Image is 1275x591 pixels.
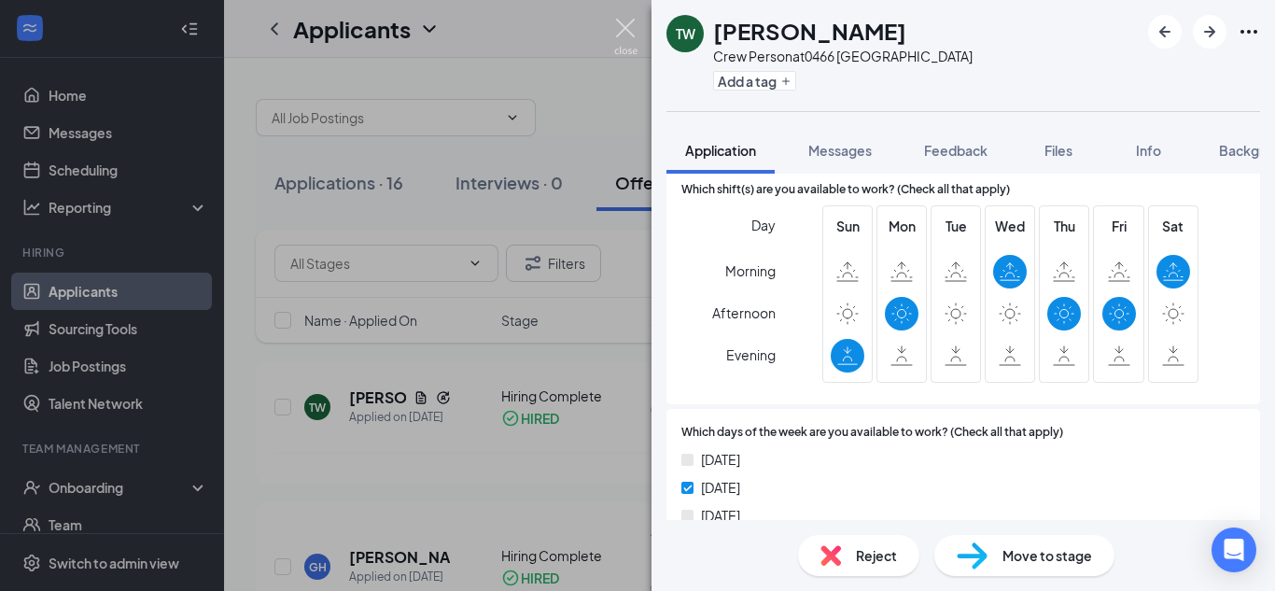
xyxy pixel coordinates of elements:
span: Tue [939,216,973,236]
span: Day [751,215,776,235]
button: PlusAdd a tag [713,71,796,91]
span: [DATE] [701,505,740,526]
span: Fri [1102,216,1136,236]
span: Sat [1156,216,1190,236]
span: Wed [993,216,1027,236]
svg: Ellipses [1238,21,1260,43]
span: Reject [856,545,897,566]
div: TW [676,24,695,43]
span: Feedback [924,142,988,159]
span: [DATE] [701,449,740,470]
span: Move to stage [1002,545,1092,566]
span: Files [1044,142,1072,159]
div: Crew Person at 0466 [GEOGRAPHIC_DATA] [713,47,973,65]
span: Messages [808,142,872,159]
span: Afternoon [712,296,776,330]
span: Evening [726,338,776,372]
span: Morning [725,254,776,288]
span: Info [1136,142,1161,159]
svg: Plus [780,76,792,87]
span: Sun [831,216,864,236]
svg: ArrowLeftNew [1154,21,1176,43]
button: ArrowLeftNew [1148,15,1182,49]
div: Open Intercom Messenger [1212,528,1256,572]
svg: ArrowRight [1198,21,1221,43]
button: ArrowRight [1193,15,1226,49]
span: Thu [1047,216,1081,236]
span: Which shift(s) are you available to work? (Check all that apply) [681,181,1010,199]
span: Application [685,142,756,159]
span: [DATE] [701,477,740,498]
span: Which days of the week are you available to work? (Check all that apply) [681,424,1063,442]
h1: [PERSON_NAME] [713,15,906,47]
span: Mon [885,216,918,236]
